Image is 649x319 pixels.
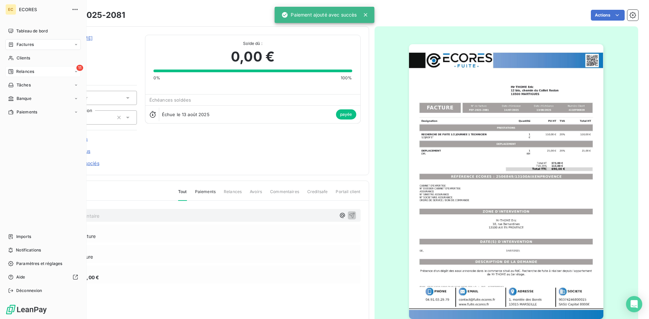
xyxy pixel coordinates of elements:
a: 11Relances [5,66,81,77]
span: Relances [224,189,242,200]
span: 690,00 € [77,274,99,281]
img: Logo LeanPay [5,304,47,315]
a: Imports [5,231,81,242]
span: Portail client [336,189,360,200]
a: Clients [5,53,81,63]
span: 11 [76,65,83,71]
span: Relances [16,69,34,75]
button: Actions [591,10,625,21]
a: Tableau de bord [5,26,81,36]
span: Notifications [16,247,41,253]
span: Paiements [195,189,216,200]
div: Paiement ajouté avec succès [281,9,357,21]
span: 100% [341,75,352,81]
a: Paiements [5,107,81,117]
span: payée [336,109,356,119]
span: 0,00 € [231,47,274,67]
span: Clients [17,55,30,61]
span: Creditsafe [307,189,328,200]
span: Banque [17,96,31,102]
a: Tâches [5,80,81,90]
span: Échue le 13 août 2025 [162,112,210,117]
div: Open Intercom Messenger [626,296,642,312]
span: 0% [153,75,160,81]
span: Échéances soldées [149,97,191,103]
span: Imports [16,234,31,240]
span: Tout [178,189,187,201]
h3: FEF-2025-2081 [63,9,125,21]
span: Commentaires [270,189,299,200]
span: Aide [16,274,25,280]
span: Solde dû : [153,41,352,47]
span: Avoirs [250,189,262,200]
a: Banque [5,93,81,104]
a: Aide [5,272,81,283]
a: Factures [5,39,81,50]
span: Paiements [17,109,37,115]
span: Paramètres et réglages [16,261,62,267]
a: Paramètres et réglages [5,258,81,269]
span: Tableau de bord [16,28,48,34]
span: Factures [17,42,34,48]
span: Déconnexion [16,288,42,294]
img: invoice_thumbnail [409,44,603,319]
span: Tâches [17,82,31,88]
span: ECORES [19,7,68,12]
div: EC [5,4,16,15]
